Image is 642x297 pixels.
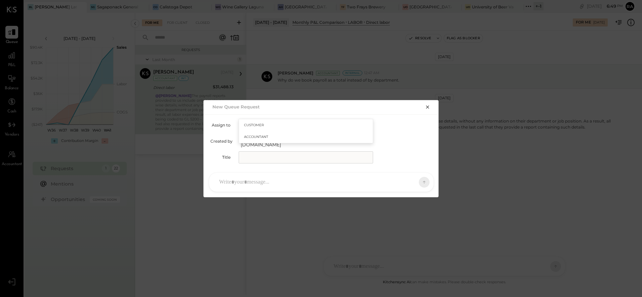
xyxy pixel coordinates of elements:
label: Assign to [210,122,231,128]
label: Created by [210,139,233,144]
label: Title [210,155,231,160]
h2: New Queue Request [212,104,260,109]
span: Accountant [244,135,268,139]
span: Customer [244,123,264,127]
